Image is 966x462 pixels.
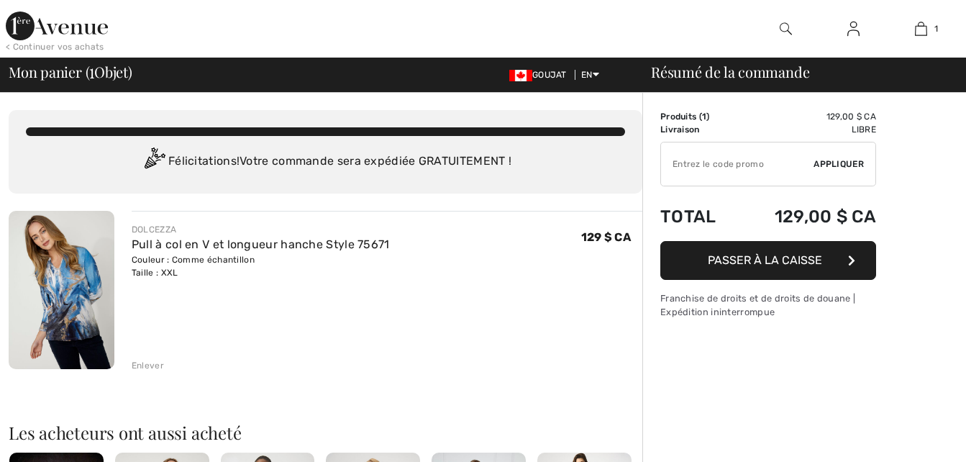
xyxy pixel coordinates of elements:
[94,62,132,81] font: Objet)
[581,70,593,80] font: EN
[660,241,876,280] button: Passer à la caisse
[132,223,390,236] div: DOLCEZZA
[634,65,957,79] div: Résumé de la commande
[132,359,164,372] div: Enlever
[6,12,108,40] img: 1ère Avenue
[780,20,792,37] img: Rechercher sur le site Web
[814,158,864,171] span: Appliquer
[581,230,631,244] span: 129 $ CA
[847,20,860,37] img: Mes infos
[737,110,876,123] td: 129,00 $ CA
[660,192,737,241] td: Total
[132,255,255,278] font: Couleur : Comme échantillon Taille : XXL
[737,192,876,241] td: 129,00 $ CA
[168,154,511,168] font: Félicitations! Votre commande sera expédiée GRATUITEMENT !
[660,110,737,123] td: )
[132,237,390,251] a: Pull à col en V et longueur hanche Style 75671
[89,61,94,80] span: 1
[509,70,532,81] img: Dollar canadien
[888,20,954,37] a: 1
[661,142,814,186] input: Promo code
[737,123,876,136] td: Libre
[934,22,938,35] span: 1
[915,20,927,37] img: Mon sac
[702,112,706,122] span: 1
[140,148,168,176] img: Congratulation2.svg
[708,253,822,267] span: Passer à la caisse
[660,112,706,122] font: Produits (
[6,40,104,53] div: < Continuer vos achats
[509,70,573,80] span: GOUJAT
[9,211,114,369] img: Pull à col en V et longueur hanche Style 75671
[9,62,89,81] font: Mon panier (
[836,20,871,38] a: Sign In
[9,424,642,441] h2: Les acheteurs ont aussi acheté
[660,291,876,319] div: Franchise de droits et de droits de douane | Expédition ininterrompue
[660,123,737,136] td: Livraison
